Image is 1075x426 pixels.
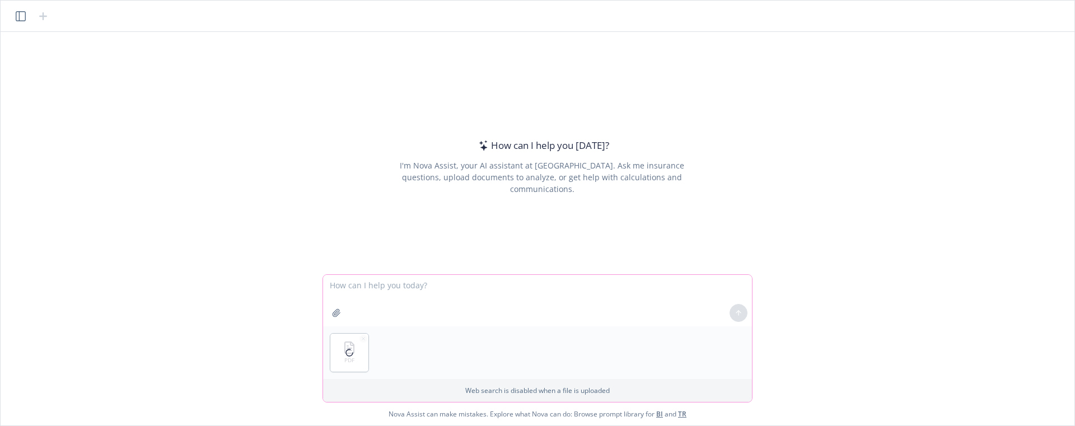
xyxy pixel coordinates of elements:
p: Web search is disabled when a file is uploaded [330,386,745,395]
a: TR [678,409,686,419]
div: I'm Nova Assist, your AI assistant at [GEOGRAPHIC_DATA]. Ask me insurance questions, upload docum... [384,160,699,195]
div: How can I help you [DATE]? [475,138,609,153]
span: Nova Assist can make mistakes. Explore what Nova can do: Browse prompt library for and [389,402,686,425]
a: BI [656,409,663,419]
